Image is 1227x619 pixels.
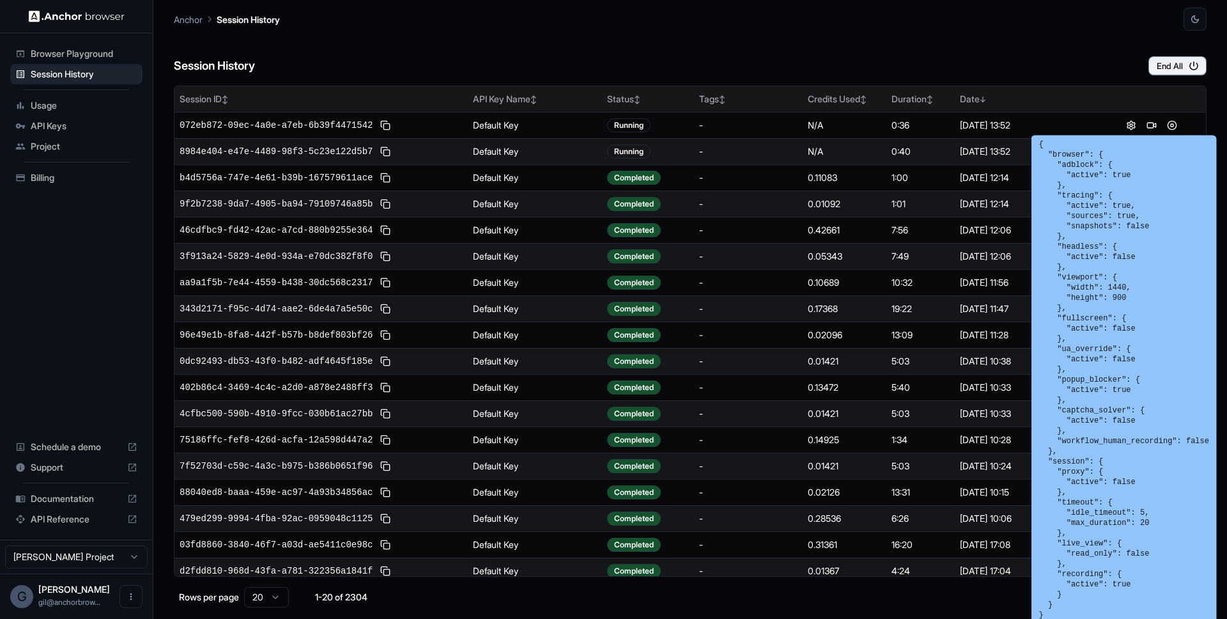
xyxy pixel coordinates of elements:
span: Gil Dankner [38,584,110,595]
div: - [699,538,798,551]
div: Completed [607,276,661,290]
div: 0.14925 [808,434,881,446]
img: Anchor Logo [29,10,125,22]
div: 0.02126 [808,486,881,499]
span: Project [31,140,137,153]
div: 0.02096 [808,329,881,341]
div: Schedule a demo [10,437,143,457]
button: End All [1148,56,1207,75]
div: Completed [607,459,661,473]
span: ↕ [222,95,228,104]
span: 9f2b7238-9da7-4905-ba94-79109746a85b [180,198,373,210]
div: Completed [607,171,661,185]
td: Default Key [468,243,602,269]
div: [DATE] 11:28 [960,329,1092,341]
div: - [699,302,798,315]
td: Default Key [468,112,602,138]
div: - [699,145,798,158]
div: G [10,585,33,608]
div: 10:32 [891,276,949,289]
td: Default Key [468,164,602,191]
span: gil@anchorbrowser.io [38,597,100,607]
div: Session History [10,64,143,84]
div: 1:00 [891,171,949,184]
td: Default Key [468,453,602,479]
div: - [699,460,798,473]
span: 7f52703d-c59c-4a3c-b975-b386b0651f96 [180,460,373,473]
div: [DATE] 10:06 [960,512,1092,525]
span: 072eb872-09ec-4a0e-a7eb-6b39f4471542 [180,119,373,132]
div: 19:22 [891,302,949,315]
div: Date [960,93,1092,106]
span: ↕ [530,95,537,104]
div: - [699,224,798,237]
div: - [699,434,798,446]
span: ↕ [860,95,867,104]
span: 96e49e1b-8fa8-442f-b57b-b8def803bf26 [180,329,373,341]
div: 5:03 [891,407,949,420]
div: 0.11083 [808,171,881,184]
div: [DATE] 10:38 [960,355,1092,368]
div: [DATE] 10:28 [960,434,1092,446]
div: - [699,276,798,289]
div: API Key Name [473,93,597,106]
span: Usage [31,99,137,112]
div: 0.01421 [808,460,881,473]
div: [DATE] 11:47 [960,302,1092,315]
h6: Session History [174,57,255,75]
div: 7:56 [891,224,949,237]
div: [DATE] 10:33 [960,407,1092,420]
div: 6:26 [891,512,949,525]
div: API Keys [10,116,143,136]
div: [DATE] 12:06 [960,250,1092,263]
span: 3f913a24-5829-4e0d-934a-e70dc382f8f0 [180,250,373,263]
div: [DATE] 12:14 [960,198,1092,210]
div: Support [10,457,143,478]
span: 479ed299-9994-4fba-92ac-0959048c1125 [180,512,373,525]
div: 0.01367 [808,565,881,577]
div: Completed [607,223,661,237]
span: ↕ [719,95,725,104]
div: - [699,171,798,184]
div: - [699,381,798,394]
td: Default Key [468,427,602,453]
div: 0.42661 [808,224,881,237]
span: Schedule a demo [31,441,122,453]
div: 0.05343 [808,250,881,263]
div: API Reference [10,509,143,529]
div: Usage [10,95,143,116]
span: Billing [31,171,137,184]
span: 03fd8860-3840-46f7-a03d-ae5411c0e98c [180,538,373,551]
div: Completed [607,197,661,211]
div: 13:31 [891,486,949,499]
span: d2fdd810-968d-43fa-a781-322356a1841f [180,565,373,577]
div: Completed [607,328,661,342]
div: 16:20 [891,538,949,551]
div: [DATE] 17:04 [960,565,1092,577]
div: 0.28536 [808,512,881,525]
td: Default Key [468,191,602,217]
div: Completed [607,433,661,447]
div: Running [607,145,651,159]
div: 4:24 [891,565,949,577]
td: Default Key [468,295,602,322]
div: Completed [607,564,661,578]
td: Default Key [468,269,602,295]
td: Default Key [468,322,602,348]
td: Default Key [468,217,602,243]
td: Default Key [468,374,602,400]
div: 5:03 [891,355,949,368]
span: Support [31,461,122,474]
span: 343d2171-f95c-4d74-aae2-6de4a7a5e50c [180,302,373,315]
div: 1-20 of 2304 [309,591,373,604]
div: [DATE] 13:52 [960,119,1092,132]
span: 88040ed8-baaa-459e-ac97-4a93b34856ac [180,486,373,499]
div: Credits Used [808,93,881,106]
div: 5:40 [891,381,949,394]
span: Documentation [31,492,122,505]
div: Running [607,118,651,132]
button: Open menu [120,585,143,608]
span: ↓ [980,95,986,104]
div: 0.01421 [808,355,881,368]
span: API Reference [31,513,122,526]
